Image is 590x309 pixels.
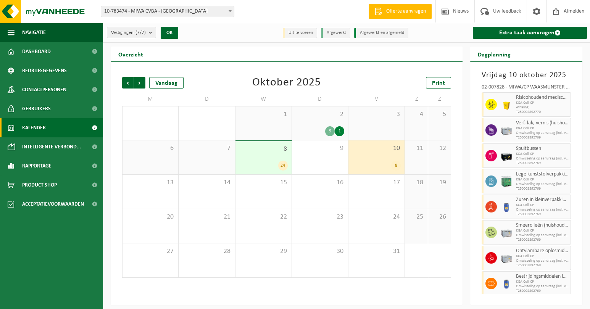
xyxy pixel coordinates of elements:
span: 21 [182,213,231,221]
span: 5 [432,110,447,119]
td: W [235,92,292,106]
img: PB-LB-0680-HPE-GY-11 [501,252,512,264]
span: 10 [352,144,401,153]
a: Print [426,77,451,89]
count: (7/7) [135,30,146,35]
span: Product Shop [22,175,57,195]
span: Intelligente verbond... [22,137,81,156]
span: Omwisseling op aanvraag (incl. verwerking) [516,208,569,212]
span: Contactpersonen [22,80,66,99]
span: 7 [182,144,231,153]
span: 22 [239,213,288,221]
span: Omwisseling op aanvraag (incl. verwerking) [516,284,569,289]
span: Omwisseling op aanvraag (incl. verwerking) [516,233,569,238]
span: 28 [182,247,231,256]
button: Vestigingen(7/7) [107,27,156,38]
div: Vandaag [149,77,184,89]
span: Acceptatievoorwaarden [22,195,84,214]
img: PB-LB-0680-HPE-GY-11 [501,124,512,136]
span: Bestrijdingsmiddelen inclusief schimmelwerende beschermingsmiddelen (huishoudelijk) [516,274,569,280]
span: T250002892769 [516,135,569,140]
span: Offerte aanvragen [384,8,428,15]
td: Z [405,92,428,106]
span: Kalender [22,118,46,137]
span: 6 [126,144,174,153]
td: Z [428,92,451,106]
span: Vorige [122,77,134,89]
span: 4 [409,110,424,119]
div: 1 [335,126,344,136]
span: KGA Colli CP [516,254,569,259]
h2: Overzicht [111,47,151,61]
span: Omwisseling op aanvraag (incl. verwerking) [516,259,569,263]
span: 3 [352,110,401,119]
span: 10-783474 - MIWA CVBA - SINT-NIKLAAS [101,6,234,17]
img: PB-OT-0120-HPE-00-02 [501,278,512,289]
span: Spuitbussen [516,146,569,152]
td: D [179,92,235,106]
span: 26 [432,213,447,221]
span: Dashboard [22,42,51,61]
span: 8 [239,145,288,153]
a: Extra taak aanvragen [473,27,587,39]
span: Bedrijfsgegevens [22,61,67,80]
span: Omwisseling op aanvraag (incl. verwerking) [516,156,569,161]
img: PB-LB-0680-HPE-GY-11 [501,227,512,238]
span: Rapportage [22,156,52,175]
li: Uit te voeren [283,28,317,38]
span: Verf, lak, vernis (huishoudelijk) [516,120,569,126]
button: OK [161,27,178,39]
div: 02-007828 - MIWA/CP WAASMUNSTER - [GEOGRAPHIC_DATA] [482,85,571,92]
span: Omwisseling op aanvraag (incl. verwerking) [516,182,569,187]
span: 23 [296,213,344,221]
div: 24 [278,161,288,171]
td: V [348,92,405,106]
td: M [122,92,179,106]
span: KGA Colli CP [516,126,569,131]
span: 9 [296,144,344,153]
div: 9 [325,126,335,136]
div: 8 [391,161,401,171]
img: PB-HB-1400-HPE-GN-11 [501,175,512,188]
span: T250002892769 [516,187,569,191]
span: 30 [296,247,344,256]
span: Afhaling [516,105,569,110]
span: T250002892769 [516,161,569,166]
span: Ontvlambare oplosmiddelen (huishoudelijk) [516,248,569,254]
span: 20 [126,213,174,221]
span: Omwisseling op aanvraag (incl. verwerking) [516,131,569,135]
span: Lege kunststofverpakkingen niet recycleerbaar [516,171,569,177]
span: KGA Colli CP [516,229,569,233]
span: 13 [126,179,174,187]
span: Volgende [134,77,145,89]
h2: Dagplanning [470,47,518,61]
li: Afgewerkt en afgemeld [354,28,408,38]
img: PB-OT-0120-HPE-00-02 [501,201,512,212]
span: 11 [409,144,424,153]
span: T250002892769 [516,289,569,293]
span: Vestigingen [111,27,146,39]
td: D [292,92,348,106]
span: KGA Colli CP [516,101,569,105]
span: KGA Colli CP [516,280,569,284]
span: 16 [296,179,344,187]
div: Oktober 2025 [252,77,321,89]
span: 25 [409,213,424,221]
span: 31 [352,247,401,256]
span: T250002892770 [516,110,569,114]
span: Zuren in kleinverpakking(huishoudelijk) [516,197,569,203]
span: 18 [409,179,424,187]
span: 17 [352,179,401,187]
a: Offerte aanvragen [369,4,432,19]
span: Risicohoudend medisch afval [516,95,569,101]
span: Gebruikers [22,99,51,118]
span: Print [432,80,445,86]
span: T250002892769 [516,263,569,268]
span: 14 [182,179,231,187]
span: 29 [239,247,288,256]
span: KGA Colli CP [516,203,569,208]
span: 1 [239,110,288,119]
span: 27 [126,247,174,256]
li: Afgewerkt [321,28,350,38]
span: 19 [432,179,447,187]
